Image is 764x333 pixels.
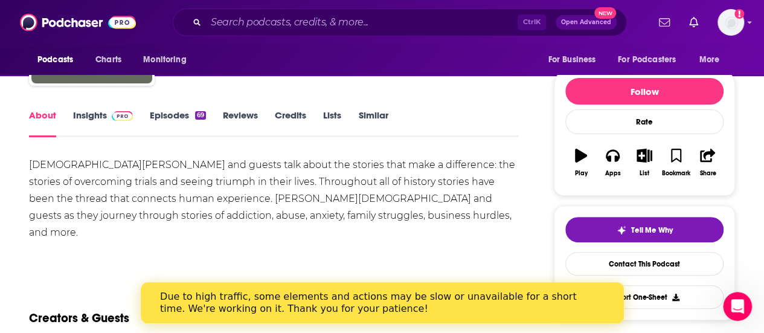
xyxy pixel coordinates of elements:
[323,109,341,137] a: Lists
[723,292,752,321] iframe: Intercom live chat
[691,48,735,71] button: open menu
[88,48,129,71] a: Charts
[539,48,611,71] button: open menu
[358,109,388,137] a: Similar
[610,48,693,71] button: open menu
[556,15,617,30] button: Open AdvancedNew
[565,217,724,242] button: tell me why sparkleTell Me Why
[629,141,660,184] button: List
[575,170,588,177] div: Play
[565,252,724,276] a: Contact This Podcast
[717,9,744,36] img: User Profile
[275,109,306,137] a: Credits
[29,109,56,137] a: About
[565,141,597,184] button: Play
[717,9,744,36] span: Logged in as jillsiegel
[594,7,616,19] span: New
[605,170,621,177] div: Apps
[565,285,724,309] button: Export One-Sheet
[640,170,649,177] div: List
[631,225,673,235] span: Tell Me Why
[684,12,703,33] a: Show notifications dropdown
[95,51,121,68] span: Charts
[617,225,626,235] img: tell me why sparkle
[660,141,692,184] button: Bookmark
[143,51,186,68] span: Monitoring
[37,51,73,68] span: Podcasts
[141,282,624,323] iframe: Intercom live chat banner
[561,19,611,25] span: Open Advanced
[206,13,518,32] input: Search podcasts, credits, & more...
[518,15,546,30] span: Ctrl K
[565,78,724,105] button: Follow
[692,141,724,184] button: Share
[20,11,136,34] img: Podchaser - Follow, Share and Rate Podcasts
[565,109,724,134] div: Rate
[548,51,595,68] span: For Business
[173,8,627,36] div: Search podcasts, credits, & more...
[29,311,129,326] h2: Creators & Guests
[150,109,206,137] a: Episodes69
[654,12,675,33] a: Show notifications dropdown
[699,170,716,177] div: Share
[135,48,202,71] button: open menu
[597,141,628,184] button: Apps
[223,109,258,137] a: Reviews
[717,9,744,36] button: Show profile menu
[662,170,690,177] div: Bookmark
[112,111,133,121] img: Podchaser Pro
[195,111,206,120] div: 69
[699,51,720,68] span: More
[29,48,89,71] button: open menu
[73,109,133,137] a: InsightsPodchaser Pro
[29,157,519,241] div: [DEMOGRAPHIC_DATA][PERSON_NAME] and guests talk about the stories that make a difference: the sto...
[734,9,744,19] svg: Add a profile image
[618,51,676,68] span: For Podcasters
